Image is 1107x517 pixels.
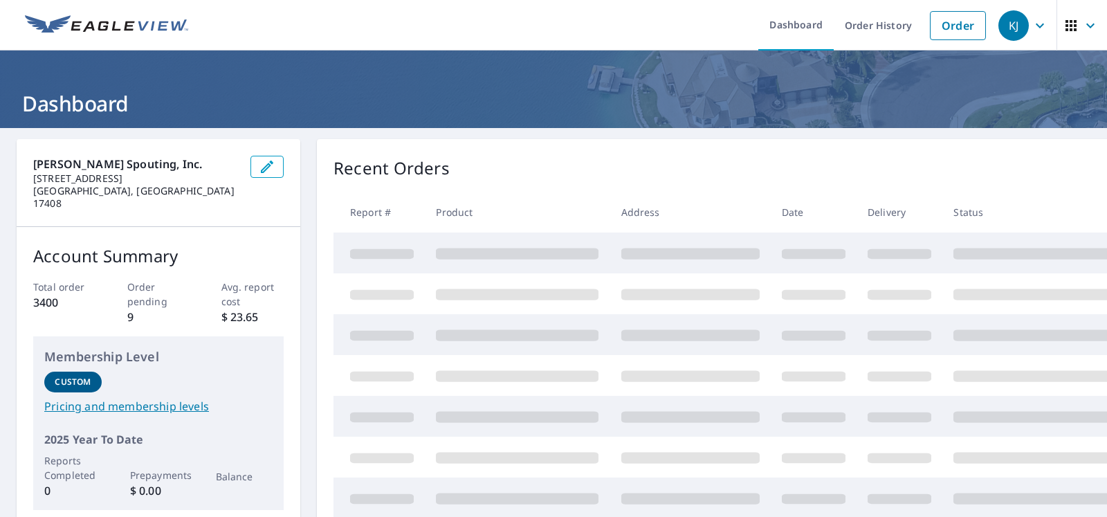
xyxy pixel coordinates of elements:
img: EV Logo [25,15,188,36]
p: $ 23.65 [221,309,284,325]
th: Address [610,192,771,233]
p: Reports Completed [44,453,102,482]
p: Order pending [127,280,190,309]
p: [STREET_ADDRESS] [33,172,239,185]
p: Custom [55,376,91,388]
p: Prepayments [130,468,187,482]
h1: Dashboard [17,89,1090,118]
p: Total order [33,280,96,294]
p: 9 [127,309,190,325]
p: [GEOGRAPHIC_DATA], [GEOGRAPHIC_DATA] 17408 [33,185,239,210]
p: Recent Orders [333,156,450,181]
th: Date [771,192,857,233]
th: Product [425,192,610,233]
a: Order [930,11,986,40]
p: 3400 [33,294,96,311]
p: Membership Level [44,347,273,366]
p: [PERSON_NAME] Spouting, Inc. [33,156,239,172]
p: Balance [216,469,273,484]
p: Avg. report cost [221,280,284,309]
th: Report # [333,192,425,233]
div: KJ [998,10,1029,41]
p: 2025 Year To Date [44,431,273,448]
th: Delivery [857,192,942,233]
p: 0 [44,482,102,499]
p: $ 0.00 [130,482,187,499]
a: Pricing and membership levels [44,398,273,415]
p: Account Summary [33,244,284,269]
